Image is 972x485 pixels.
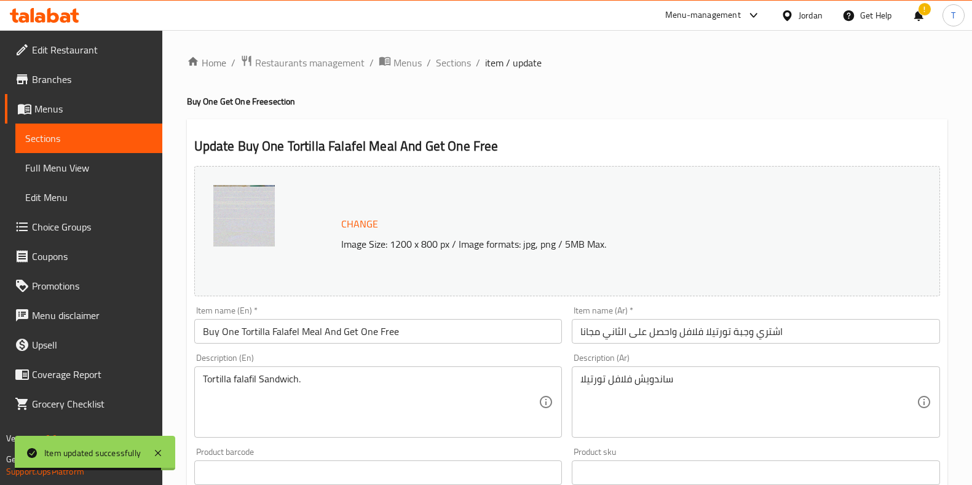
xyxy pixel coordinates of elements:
[427,55,431,70] li: /
[15,124,162,153] a: Sections
[187,95,947,108] h4: Buy One Get One Free section
[379,55,422,71] a: Menus
[44,446,141,460] div: Item updated successfully
[25,160,152,175] span: Full Menu View
[240,55,365,71] a: Restaurants management
[255,55,365,70] span: Restaurants management
[6,430,36,446] span: Version:
[38,430,57,446] span: 1.0.0
[32,337,152,352] span: Upsell
[580,373,917,432] textarea: ساندويش فلافل تورتيلا
[393,55,422,70] span: Menus
[25,131,152,146] span: Sections
[203,373,539,432] textarea: Tortilla falafil Sandwich.
[32,278,152,293] span: Promotions
[194,319,563,344] input: Enter name En
[799,9,823,22] div: Jordan
[32,219,152,234] span: Choice Groups
[32,72,152,87] span: Branches
[341,215,378,233] span: Change
[32,396,152,411] span: Grocery Checklist
[213,185,275,246] img: WhatsApp_Image_20230716_a638611249703838060.png
[336,211,383,237] button: Change
[5,65,162,94] a: Branches
[187,55,226,70] a: Home
[5,242,162,271] a: Coupons
[5,301,162,330] a: Menu disclaimer
[572,460,940,485] input: Please enter product sku
[5,360,162,389] a: Coverage Report
[6,451,63,467] span: Get support on:
[194,460,563,485] input: Please enter product barcode
[5,212,162,242] a: Choice Groups
[32,42,152,57] span: Edit Restaurant
[15,153,162,183] a: Full Menu View
[32,249,152,264] span: Coupons
[6,463,84,479] a: Support.OpsPlatform
[951,9,955,22] span: T
[187,55,947,71] nav: breadcrumb
[32,367,152,382] span: Coverage Report
[665,8,741,23] div: Menu-management
[5,389,162,419] a: Grocery Checklist
[25,190,152,205] span: Edit Menu
[194,137,940,156] h2: Update Buy One Tortilla Falafel Meal And Get One Free
[231,55,235,70] li: /
[5,271,162,301] a: Promotions
[34,101,152,116] span: Menus
[485,55,542,70] span: item / update
[369,55,374,70] li: /
[5,330,162,360] a: Upsell
[336,237,867,251] p: Image Size: 1200 x 800 px / Image formats: jpg, png / 5MB Max.
[15,183,162,212] a: Edit Menu
[436,55,471,70] a: Sections
[476,55,480,70] li: /
[32,308,152,323] span: Menu disclaimer
[5,94,162,124] a: Menus
[5,35,162,65] a: Edit Restaurant
[572,319,940,344] input: Enter name Ar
